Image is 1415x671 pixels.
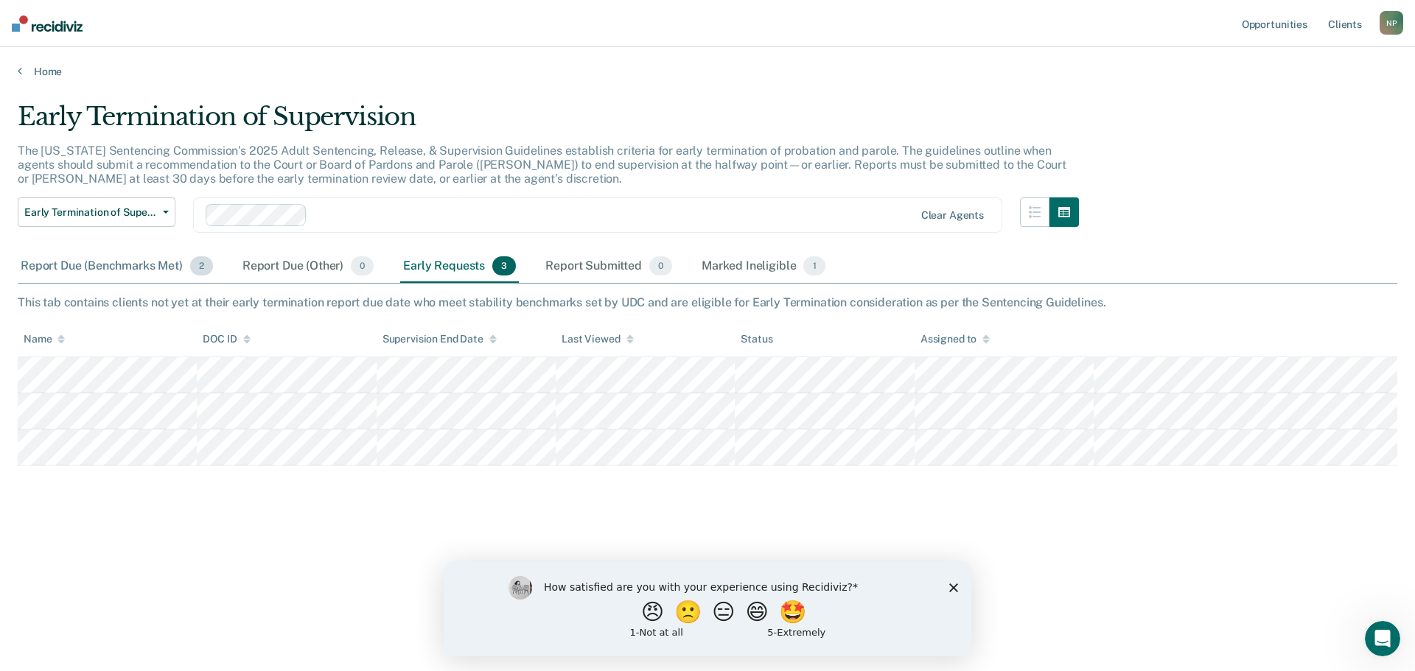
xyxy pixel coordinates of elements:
[492,256,516,275] span: 3
[1380,11,1403,35] button: NP
[741,333,772,345] div: Status
[542,250,675,283] div: Report Submitted0
[921,209,984,222] div: Clear agents
[444,561,971,656] iframe: Survey by Kim from Recidiviz
[18,295,1397,309] div: This tab contains clients not yet at their early termination report due date who meet stability b...
[18,65,1397,78] a: Home
[240,250,377,283] div: Report Due (Other)0
[400,250,519,283] div: Early Requests3
[920,333,990,345] div: Assigned to
[12,15,83,32] img: Recidiviz
[18,197,175,227] button: Early Termination of Supervision
[649,256,672,275] span: 0
[1380,11,1403,35] div: N P
[351,256,374,275] span: 0
[18,250,216,283] div: Report Due (Benchmarks Met)2
[699,250,828,283] div: Marked Ineligible1
[382,333,497,345] div: Supervision End Date
[203,333,250,345] div: DOC ID
[190,256,213,275] span: 2
[24,333,65,345] div: Name
[1365,621,1400,656] iframe: Intercom live chat
[562,333,633,345] div: Last Viewed
[18,144,1066,186] p: The [US_STATE] Sentencing Commission’s 2025 Adult Sentencing, Release, & Supervision Guidelines e...
[24,206,157,219] span: Early Termination of Supervision
[803,256,825,275] span: 1
[18,102,1079,144] div: Early Termination of Supervision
